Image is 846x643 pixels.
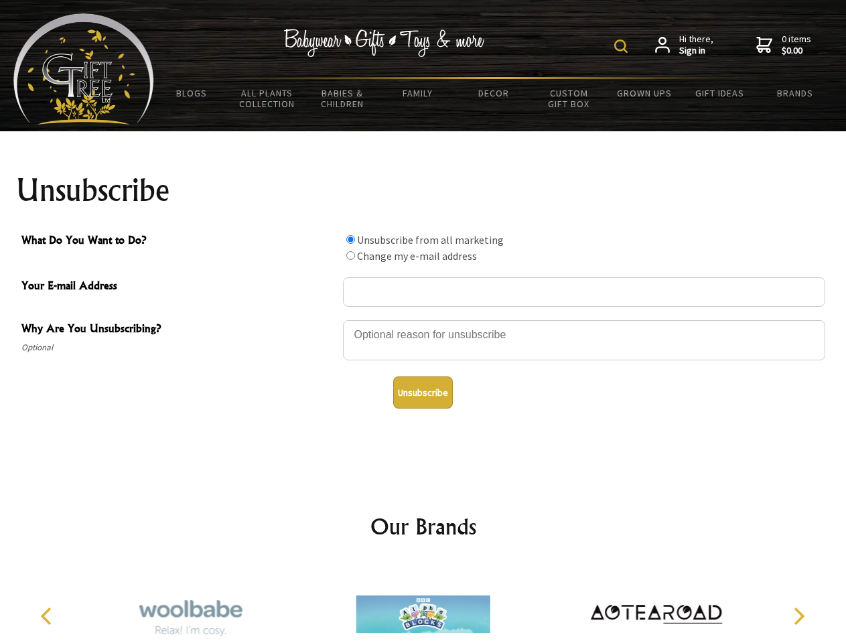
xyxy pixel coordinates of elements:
[782,33,811,57] span: 0 items
[655,33,713,57] a: Hi there,Sign in
[21,320,336,340] span: Why Are You Unsubscribing?
[230,79,305,118] a: All Plants Collection
[346,235,355,244] input: What Do You Want to Do?
[756,33,811,57] a: 0 items$0.00
[455,79,531,107] a: Decor
[679,45,713,57] strong: Sign in
[343,320,825,360] textarea: Why Are You Unsubscribing?
[614,40,628,53] img: product search
[531,79,607,118] a: Custom Gift Box
[782,45,811,57] strong: $0.00
[33,601,63,631] button: Previous
[343,277,825,307] input: Your E-mail Address
[284,29,485,57] img: Babywear - Gifts - Toys & more
[357,249,477,263] label: Change my e-mail address
[682,79,758,107] a: Gift Ideas
[679,33,713,57] span: Hi there,
[21,277,336,297] span: Your E-mail Address
[393,376,453,409] button: Unsubscribe
[21,232,336,251] span: What Do You Want to Do?
[357,233,504,246] label: Unsubscribe from all marketing
[380,79,456,107] a: Family
[784,601,813,631] button: Next
[21,340,336,356] span: Optional
[606,79,682,107] a: Grown Ups
[27,510,820,543] h2: Our Brands
[758,79,833,107] a: Brands
[16,174,831,206] h1: Unsubscribe
[305,79,380,118] a: Babies & Children
[154,79,230,107] a: BLOGS
[13,13,154,125] img: Babyware - Gifts - Toys and more...
[346,251,355,260] input: What Do You Want to Do?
